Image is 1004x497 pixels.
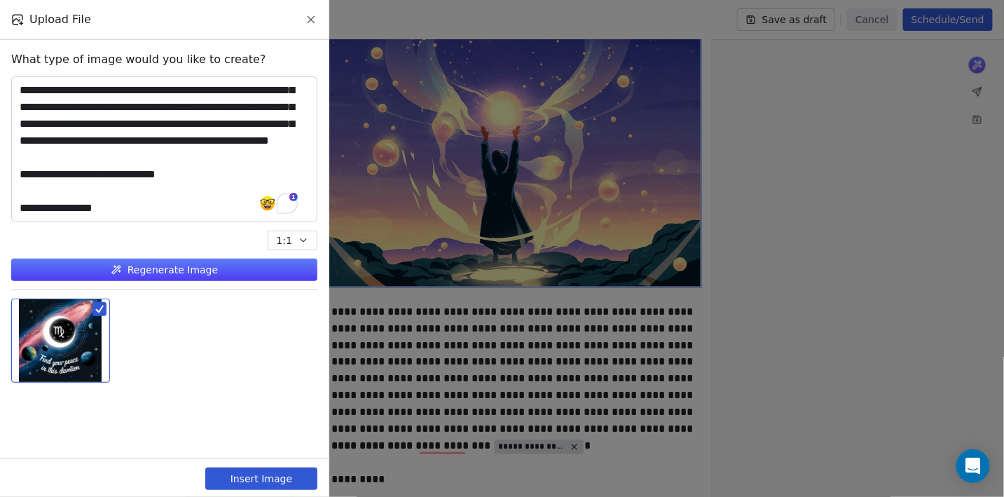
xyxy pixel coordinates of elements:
[956,449,990,483] div: Open Intercom Messenger
[205,468,317,490] button: Insert Image
[11,259,317,281] button: Regenerate Image
[12,77,317,222] textarea: To enrich screen reader interactions, please activate Accessibility in Grammarly extension settings
[11,51,266,68] span: What type of image would you like to create?
[29,11,91,28] span: Upload File
[276,233,292,248] span: 1:1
